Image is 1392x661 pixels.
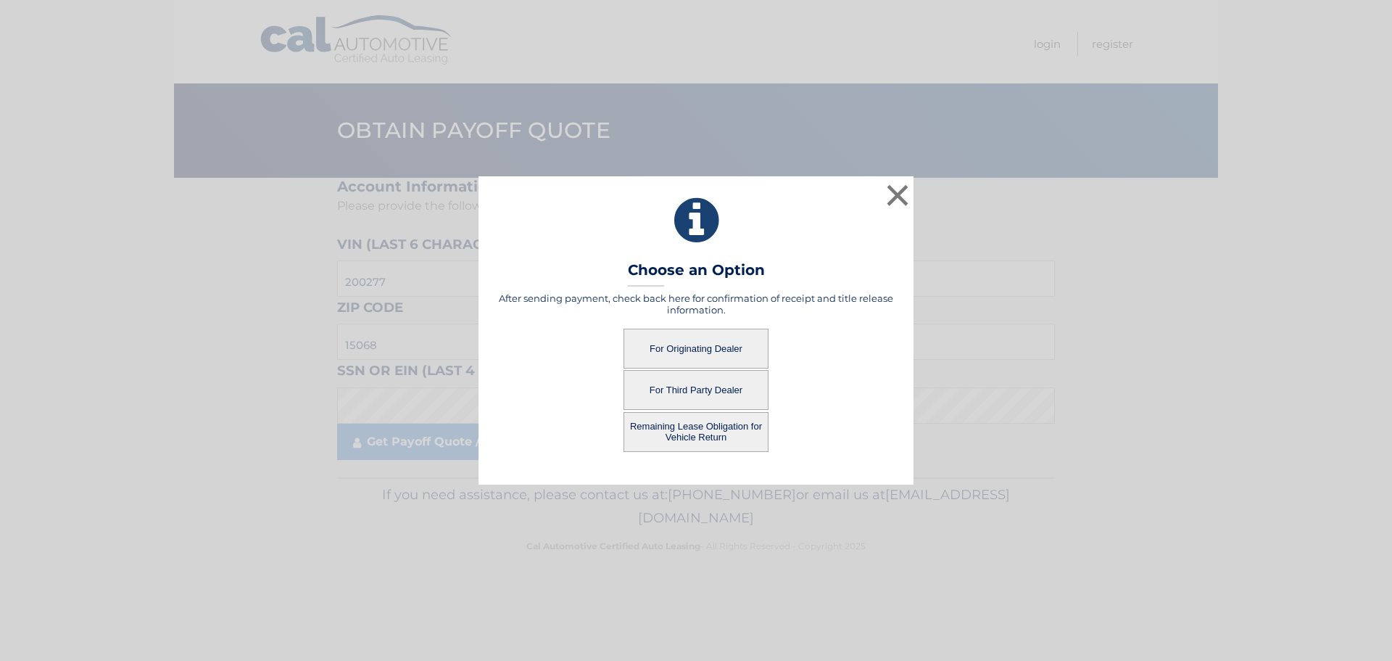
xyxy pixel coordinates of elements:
h3: Choose an Option [628,261,765,287]
button: For Third Party Dealer [623,370,768,410]
button: For Originating Dealer [623,329,768,369]
button: Remaining Lease Obligation for Vehicle Return [623,412,768,452]
button: × [883,181,912,210]
h5: After sending payment, check back here for confirmation of receipt and title release information. [497,292,895,316]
